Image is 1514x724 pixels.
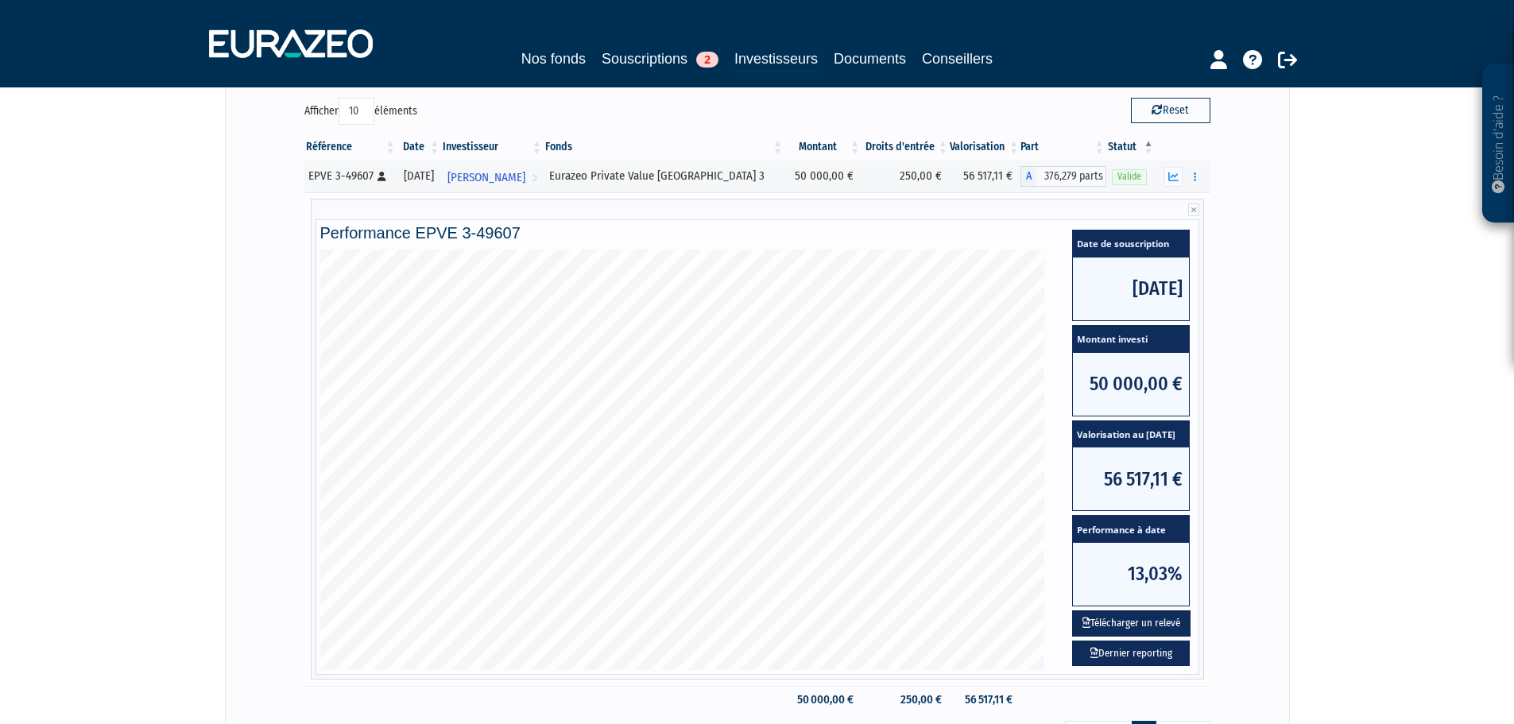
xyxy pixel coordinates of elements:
[1036,166,1106,187] span: 376,279 parts
[1131,98,1210,123] button: Reset
[1072,610,1191,637] button: Télécharger un relevé
[862,134,950,161] th: Droits d'entrée: activer pour trier la colonne par ordre croissant
[1073,257,1189,320] span: [DATE]
[304,98,417,125] label: Afficher éléments
[602,48,718,70] a: Souscriptions2
[1073,543,1189,606] span: 13,03%
[1073,353,1189,416] span: 50 000,00 €
[834,48,906,70] a: Documents
[922,48,993,70] a: Conseillers
[320,224,1195,242] h4: Performance EPVE 3-49607
[1020,134,1106,161] th: Part: activer pour trier la colonne par ordre croissant
[1112,169,1147,184] span: Valide
[1020,166,1106,187] div: A - Eurazeo Private Value Europe 3
[308,168,392,184] div: EPVE 3-49607
[1073,447,1189,510] span: 56 517,11 €
[521,48,586,70] a: Nos fonds
[441,161,544,192] a: [PERSON_NAME]
[862,686,950,714] td: 250,00 €
[784,686,862,714] td: 50 000,00 €
[532,163,537,192] i: Voir l'investisseur
[1020,166,1036,187] span: A
[441,134,544,161] th: Investisseur: activer pour trier la colonne par ordre croissant
[1072,641,1190,667] a: Dernier reporting
[544,134,784,161] th: Fonds: activer pour trier la colonne par ordre croissant
[339,98,374,125] select: Afficheréléments
[378,172,386,181] i: [Français] Personne physique
[784,134,862,161] th: Montant: activer pour trier la colonne par ordre croissant
[950,161,1020,192] td: 56 517,11 €
[734,48,818,72] a: Investisseurs
[1073,421,1189,448] span: Valorisation au [DATE]
[304,134,397,161] th: Référence : activer pour trier la colonne par ordre croissant
[397,134,441,161] th: Date: activer pour trier la colonne par ordre croissant
[403,168,436,184] div: [DATE]
[950,686,1020,714] td: 56 517,11 €
[549,168,779,184] div: Eurazeo Private Value [GEOGRAPHIC_DATA] 3
[1073,516,1189,543] span: Performance à date
[1489,72,1508,215] p: Besoin d'aide ?
[209,29,373,58] img: 1732889491-logotype_eurazeo_blanc_rvb.png
[447,163,525,192] span: [PERSON_NAME]
[1073,230,1189,257] span: Date de souscription
[950,134,1020,161] th: Valorisation: activer pour trier la colonne par ordre croissant
[696,52,718,68] span: 2
[1106,134,1156,161] th: Statut : activer pour trier la colonne par ordre d&eacute;croissant
[784,161,862,192] td: 50 000,00 €
[862,161,950,192] td: 250,00 €
[1073,326,1189,353] span: Montant investi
